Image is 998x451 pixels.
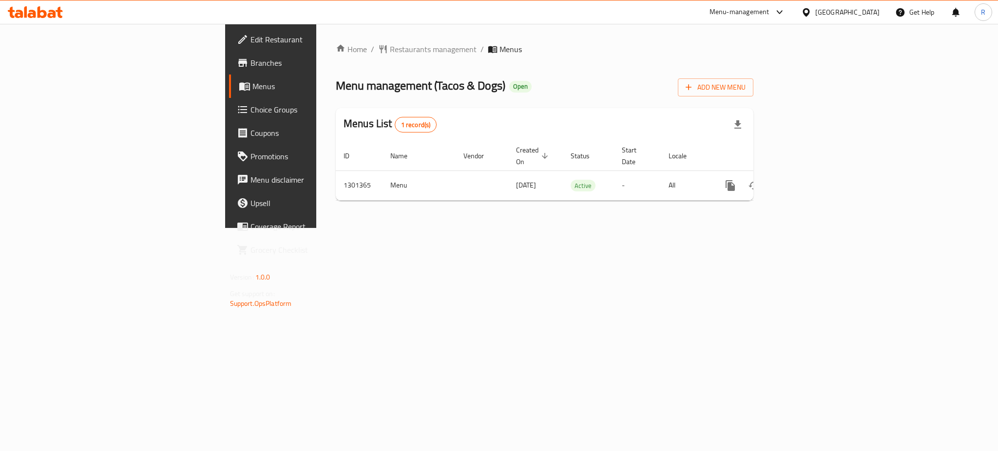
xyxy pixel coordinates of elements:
[230,297,292,310] a: Support.OpsPlatform
[463,150,497,162] span: Vendor
[622,144,649,168] span: Start Date
[250,244,384,256] span: Grocery Checklist
[250,104,384,115] span: Choice Groups
[383,170,456,200] td: Menu
[614,170,661,200] td: -
[395,120,437,130] span: 1 record(s)
[336,141,820,201] table: enhanced table
[336,43,753,55] nav: breadcrumb
[229,75,392,98] a: Menus
[229,238,392,262] a: Grocery Checklist
[250,197,384,209] span: Upsell
[480,43,484,55] li: /
[571,150,602,162] span: Status
[250,174,384,186] span: Menu disclaimer
[344,150,362,162] span: ID
[516,144,551,168] span: Created On
[230,271,254,283] span: Version:
[711,141,820,171] th: Actions
[516,179,536,191] span: [DATE]
[509,81,532,93] div: Open
[669,150,699,162] span: Locale
[229,121,392,145] a: Coupons
[229,168,392,191] a: Menu disclaimer
[686,81,746,94] span: Add New Menu
[509,82,532,91] span: Open
[710,6,769,18] div: Menu-management
[255,271,270,283] span: 1.0.0
[719,174,742,197] button: more
[252,80,384,92] span: Menus
[390,43,477,55] span: Restaurants management
[229,98,392,121] a: Choice Groups
[815,7,880,18] div: [GEOGRAPHIC_DATA]
[981,7,985,18] span: R
[229,51,392,75] a: Branches
[250,34,384,45] span: Edit Restaurant
[250,150,384,162] span: Promotions
[250,221,384,232] span: Coverage Report
[250,57,384,69] span: Branches
[661,170,711,200] td: All
[395,117,437,132] div: Total records count
[229,28,392,51] a: Edit Restaurant
[250,127,384,139] span: Coupons
[678,78,753,96] button: Add New Menu
[229,145,392,168] a: Promotions
[229,215,392,238] a: Coverage Report
[499,43,522,55] span: Menus
[378,43,477,55] a: Restaurants management
[344,116,437,132] h2: Menus List
[336,75,505,96] span: Menu management ( Tacos & Dogs )
[571,180,595,191] span: Active
[726,113,749,136] div: Export file
[742,174,766,197] button: Change Status
[229,191,392,215] a: Upsell
[390,150,420,162] span: Name
[230,287,275,300] span: Get support on:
